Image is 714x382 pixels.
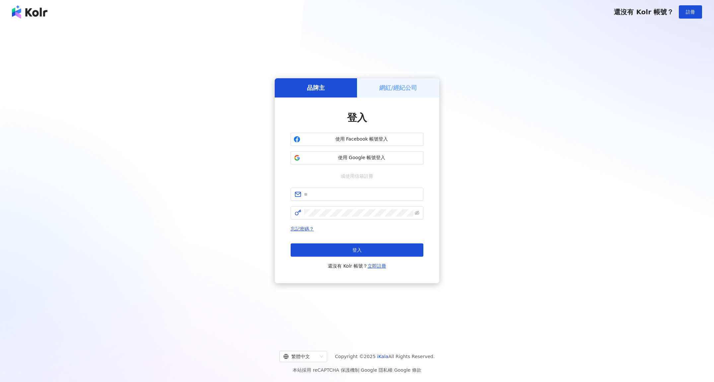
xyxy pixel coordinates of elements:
button: 登入 [291,243,423,257]
a: Google 條款 [394,367,421,373]
a: 立即註冊 [368,263,386,269]
span: 本站採用 reCAPTCHA 保護機制 [293,366,421,374]
span: 登入 [347,112,367,123]
span: 還沒有 Kolr 帳號？ [328,262,386,270]
span: 還沒有 Kolr 帳號？ [614,8,674,16]
h5: 網紅/經紀公司 [379,84,417,92]
a: 忘記密碼？ [291,226,314,231]
a: iKala [377,354,389,359]
img: logo [12,5,47,19]
button: 使用 Google 帳號登入 [291,151,423,164]
span: 註冊 [686,9,695,15]
div: 繁體中文 [283,351,317,362]
span: 或使用信箱註冊 [336,172,378,180]
button: 使用 Facebook 帳號登入 [291,133,423,146]
span: | [393,367,394,373]
button: 註冊 [679,5,702,19]
span: 使用 Google 帳號登入 [303,155,420,161]
h5: 品牌主 [307,84,325,92]
span: 使用 Facebook 帳號登入 [303,136,420,143]
span: Copyright © 2025 All Rights Reserved. [335,352,435,360]
span: | [359,367,361,373]
span: 登入 [352,247,362,253]
span: eye-invisible [415,211,419,215]
a: Google 隱私權 [361,367,393,373]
